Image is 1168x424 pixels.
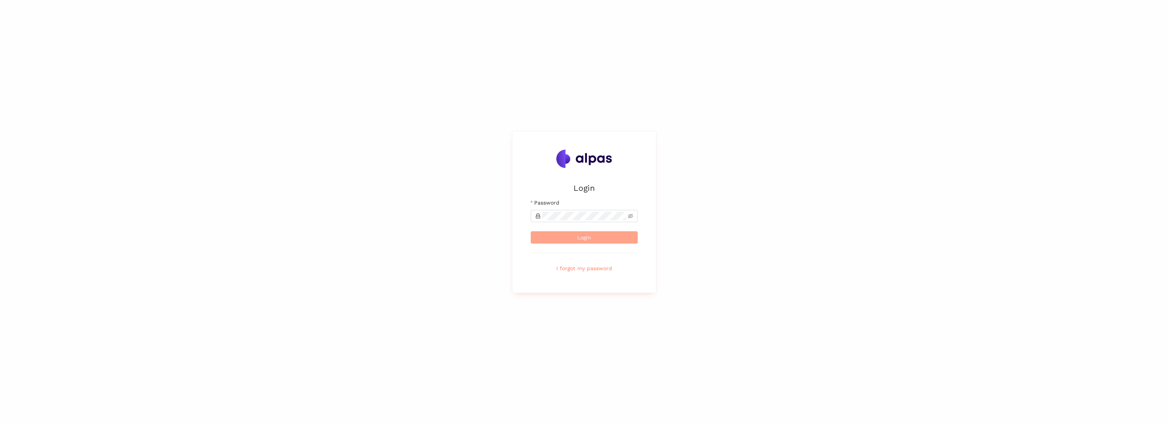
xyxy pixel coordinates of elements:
h2: Login [531,182,638,194]
button: Login [531,231,638,243]
label: Password [531,198,559,207]
span: Login [577,233,591,242]
span: eye-invisible [628,213,633,219]
input: Password [542,212,626,220]
button: I forgot my password [531,262,638,274]
span: I forgot my password [556,264,612,272]
img: Alpas.ai Logo [556,150,612,168]
span: lock [535,213,541,219]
